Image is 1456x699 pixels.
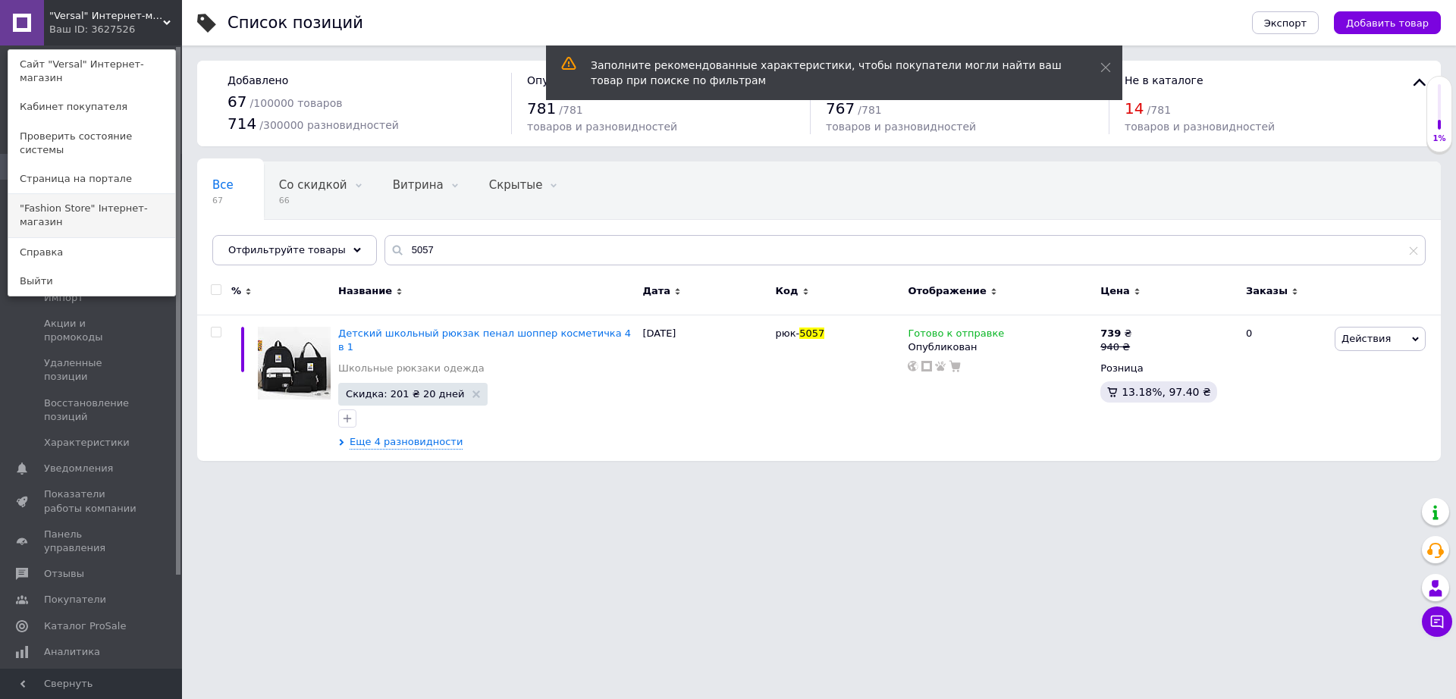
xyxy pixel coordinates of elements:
[908,328,1004,343] span: Готово к отправке
[227,15,363,31] div: Список позиций
[1252,11,1319,34] button: Экспорт
[231,284,241,298] span: %
[1100,328,1121,339] b: 739
[227,74,288,86] span: Добавлено
[1422,607,1452,637] button: Чат с покупателем
[393,178,444,192] span: Витрина
[1100,284,1130,298] span: Цена
[44,487,140,515] span: Показатели работы компании
[279,195,347,206] span: 66
[338,284,392,298] span: Название
[826,121,976,133] span: товаров и разновидностей
[212,195,234,206] span: 67
[44,356,140,384] span: Удаленные позиции
[259,119,399,131] span: / 300000 разновидностей
[338,362,485,375] a: Школьные рюкзаки одежда
[1341,333,1391,344] span: Действия
[44,619,126,633] span: Каталог ProSale
[1125,99,1144,118] span: 14
[1427,133,1451,144] div: 1%
[228,244,346,255] span: Отфильтруйте товары
[1334,11,1441,34] button: Добавить товар
[591,58,1062,88] div: Заполните рекомендованные характеристики, чтобы покупатели могли найти ваш товар при поиске по фи...
[212,236,315,249] span: Опубликованные
[44,436,130,450] span: Характеристики
[1147,104,1171,116] span: / 781
[49,9,163,23] span: "Versal" Интернет-магазин
[44,593,106,607] span: Покупатели
[8,194,175,237] a: "Fashion Store" Інтернет-магазин
[858,104,881,116] span: / 781
[1246,284,1288,298] span: Заказы
[1125,74,1203,86] span: Не в каталоге
[527,74,608,86] span: Опубликовано
[1122,386,1211,398] span: 13.18%, 97.40 ₴
[258,327,331,400] img: Детский школьный рюкзак пенал шоппер косметичка 4 в 1
[44,462,113,475] span: Уведомления
[1264,17,1307,29] span: Экспорт
[8,92,175,121] a: Кабинет покупателя
[1100,327,1131,340] div: ₴
[642,284,670,298] span: Дата
[49,23,113,36] div: Ваш ID: 3627526
[8,238,175,267] a: Справка
[799,328,824,339] span: 5057
[8,50,175,92] a: Сайт "Versal" Интернет-магазин
[44,528,140,555] span: Панель управления
[279,178,347,192] span: Со скидкой
[227,92,246,111] span: 67
[527,121,677,133] span: товаров и разновидностей
[527,99,556,118] span: 781
[908,340,1093,354] div: Опубликован
[1237,315,1331,461] div: 0
[489,178,543,192] span: Скрытые
[44,645,100,659] span: Аналитика
[1100,362,1233,375] div: Розница
[908,284,986,298] span: Отображение
[44,317,140,344] span: Акции и промокоды
[212,178,234,192] span: Все
[44,397,140,424] span: Восстановление позиций
[775,328,799,339] span: рюк-
[227,114,256,133] span: 714
[350,435,463,450] span: Еще 4 разновидности
[44,291,83,305] span: Импорт
[8,267,175,296] a: Выйти
[1346,17,1429,29] span: Добавить товар
[826,99,855,118] span: 767
[346,389,464,399] span: Скидка: 201 ₴ 20 дней
[384,235,1426,265] input: Поиск по названию позиции, артикулу и поисковым запросам
[1100,340,1131,354] div: 940 ₴
[1125,121,1275,133] span: товаров и разновидностей
[775,284,798,298] span: Код
[559,104,582,116] span: / 781
[44,567,84,581] span: Отзывы
[639,315,771,461] div: [DATE]
[250,97,343,109] span: / 100000 товаров
[8,165,175,193] a: Страница на портале
[8,122,175,165] a: Проверить состояние системы
[338,328,631,353] a: Детский школьный рюкзак пенал шоппер косметичка 4 в 1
